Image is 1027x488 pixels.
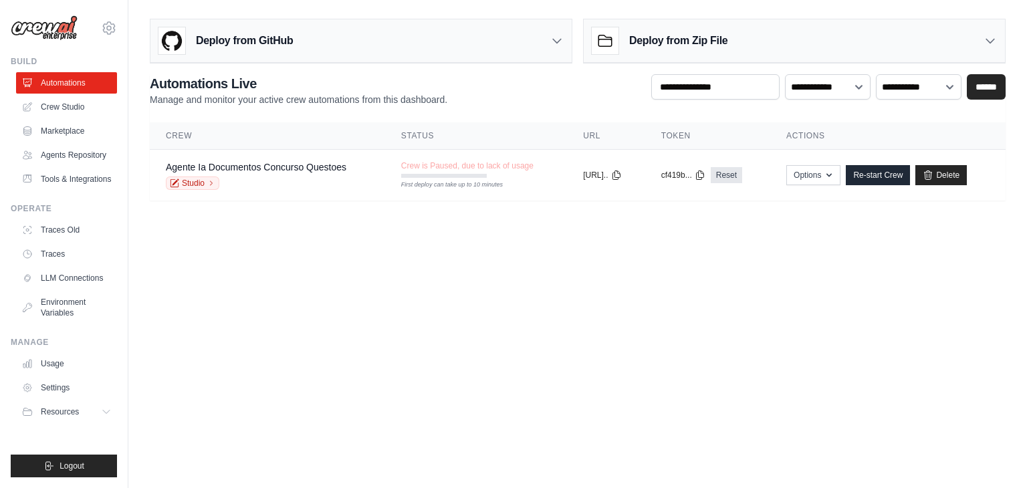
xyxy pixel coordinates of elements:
[196,33,293,49] h3: Deploy from GitHub
[645,122,770,150] th: Token
[16,72,117,94] a: Automations
[401,180,487,190] div: First deploy can take up to 10 minutes
[711,167,742,183] a: Reset
[16,96,117,118] a: Crew Studio
[16,401,117,422] button: Resources
[16,267,117,289] a: LLM Connections
[60,461,84,471] span: Logout
[166,176,219,190] a: Studio
[915,165,967,185] a: Delete
[150,93,447,106] p: Manage and monitor your active crew automations from this dashboard.
[385,122,567,150] th: Status
[16,377,117,398] a: Settings
[567,122,645,150] th: URL
[11,203,117,214] div: Operate
[150,74,447,93] h2: Automations Live
[401,160,534,171] span: Crew is Paused, due to lack of usage
[661,170,705,180] button: cf419b...
[150,122,385,150] th: Crew
[16,144,117,166] a: Agents Repository
[846,165,910,185] a: Re-start Crew
[158,27,185,54] img: GitHub Logo
[16,243,117,265] a: Traces
[16,168,117,190] a: Tools & Integrations
[16,353,117,374] a: Usage
[786,165,840,185] button: Options
[11,15,78,41] img: Logo
[166,162,346,172] a: Agente Ia Documentos Concurso Questoes
[11,337,117,348] div: Manage
[11,455,117,477] button: Logout
[16,291,117,324] a: Environment Variables
[16,120,117,142] a: Marketplace
[16,219,117,241] a: Traces Old
[770,122,1006,150] th: Actions
[41,406,79,417] span: Resources
[11,56,117,67] div: Build
[629,33,727,49] h3: Deploy from Zip File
